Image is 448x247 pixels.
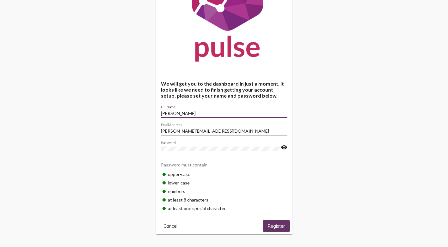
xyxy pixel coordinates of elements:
button: Cancel [158,220,182,232]
div: at least 8 characters [161,196,287,204]
div: at least one special character [161,204,287,213]
div: numbers [161,187,287,196]
div: upper-case [161,170,287,178]
span: Cancel [163,223,177,229]
div: lower-case [161,178,287,187]
div: Password must contain: [161,159,287,170]
mat-icon: visibility [281,144,287,151]
button: Register [263,220,290,232]
h4: We will get you to the dashboard in just a moment, it looks like we need to finish getting your a... [161,81,287,99]
span: Register [268,223,285,229]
